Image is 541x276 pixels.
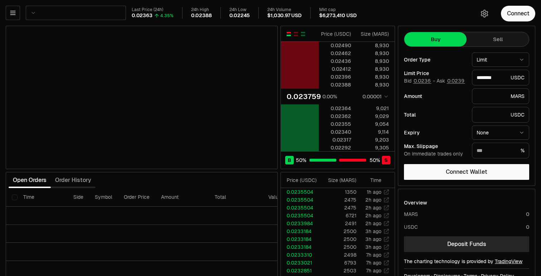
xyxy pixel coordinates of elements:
[281,267,320,275] td: 0.0232851
[404,78,435,84] span: Bid -
[281,188,320,196] td: 0.0235504
[263,188,287,207] th: Value
[495,258,522,265] a: TradingView
[404,32,467,46] button: Buy
[357,50,389,57] div: 8,930
[357,65,389,73] div: 8,930
[51,173,96,187] button: Order History
[319,128,351,135] div: 0.02340
[447,78,465,84] button: 0.0239
[18,188,68,207] th: Time
[366,252,381,258] time: 7h ago
[384,157,388,164] span: S
[229,7,250,13] div: 24h Low
[404,258,529,265] div: The charting technology is provided by
[367,189,381,195] time: 1h ago
[365,236,381,242] time: 3h ago
[267,7,302,13] div: 24h Volume
[281,243,320,251] td: 0.0233184
[365,204,381,211] time: 2h ago
[366,260,381,266] time: 7h ago
[320,188,357,196] td: 1350
[300,31,306,37] button: Show Buy Orders Only
[320,220,357,227] td: 2491
[404,130,466,135] div: Expiry
[12,194,18,200] button: Select all
[281,220,320,227] td: 0.0233984
[229,13,250,19] div: 0.02245
[160,13,174,19] div: 4.35%
[467,32,529,46] button: Sell
[404,112,466,117] div: Total
[319,50,351,57] div: 0.02462
[404,236,529,252] a: Deposit Funds
[281,235,320,243] td: 0.0233184
[319,42,351,49] div: 0.02490
[322,93,337,100] div: 0.00%
[357,113,389,120] div: 9,029
[326,177,356,184] div: Size ( MARS )
[357,81,389,88] div: 8,930
[320,196,357,204] td: 2475
[472,70,529,85] div: USDC
[267,13,302,19] div: $1,030.97 USD
[357,144,389,151] div: 9,305
[9,173,51,187] button: Open Orders
[404,164,529,180] button: Connect Wallet
[320,251,357,259] td: 2498
[118,188,155,207] th: Order Price
[319,144,351,151] div: 0.02292
[281,227,320,235] td: 0.0233184
[365,212,381,219] time: 2h ago
[437,78,465,84] span: Ask
[526,211,529,218] div: 0
[404,71,466,76] div: Limit Price
[319,58,351,65] div: 0.02436
[281,196,320,204] td: 0.0235504
[472,88,529,104] div: MARS
[365,244,381,250] time: 3h ago
[281,251,320,259] td: 0.0233310
[404,151,466,157] div: On immediate trades only
[360,92,389,101] button: 0.00001
[365,197,381,203] time: 2h ago
[319,136,351,143] div: 0.02317
[320,267,357,275] td: 2503
[365,228,381,235] time: 3h ago
[472,125,529,140] button: None
[319,81,351,88] div: 0.02388
[357,30,389,38] div: Size ( MARS )
[68,188,89,207] th: Side
[209,188,263,207] th: Total
[155,188,209,207] th: Amount
[319,7,356,13] div: Mkt cap
[404,94,466,99] div: Amount
[319,120,351,128] div: 0.02355
[472,53,529,67] button: Limit
[319,113,351,120] div: 0.02362
[287,177,320,184] div: Price ( USDC )
[357,128,389,135] div: 9,114
[293,31,299,37] button: Show Sell Orders Only
[413,78,432,84] button: 0.0236
[357,58,389,65] div: 8,930
[366,267,381,274] time: 7h ago
[320,227,357,235] td: 2500
[404,223,418,231] div: USDC
[365,220,381,227] time: 2h ago
[132,7,174,13] div: Last Price (24h)
[287,92,321,102] div: 0.023759
[501,6,535,21] button: Connect
[319,105,351,112] div: 0.02364
[281,259,320,267] td: 0.0233021
[362,177,381,184] div: Time
[286,31,292,37] button: Show Buy and Sell Orders
[132,13,152,19] div: 0.02363
[404,211,418,218] div: MARS
[288,157,291,164] span: B
[320,259,357,267] td: 6793
[319,13,356,19] div: $6,273,410 USD
[526,223,529,231] div: 0
[6,26,277,169] iframe: Financial Chart
[320,212,357,220] td: 6721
